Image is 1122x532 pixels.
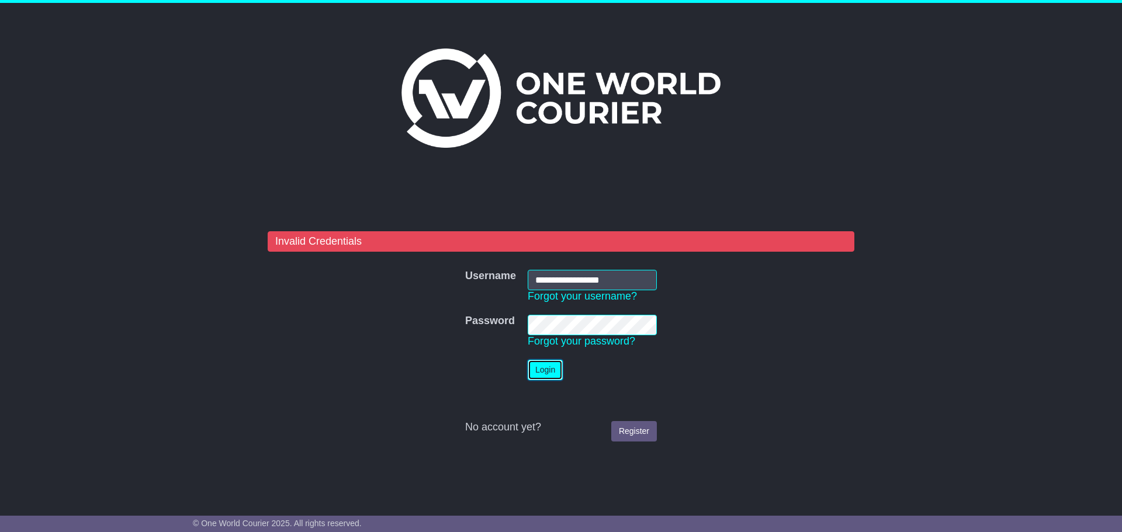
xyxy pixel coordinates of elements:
[611,421,657,441] a: Register
[528,360,563,380] button: Login
[528,335,635,347] a: Forgot your password?
[401,48,721,148] img: One World
[193,519,362,528] span: © One World Courier 2025. All rights reserved.
[465,270,516,283] label: Username
[465,315,515,328] label: Password
[465,421,657,434] div: No account yet?
[268,231,854,252] div: Invalid Credentials
[528,290,637,302] a: Forgot your username?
